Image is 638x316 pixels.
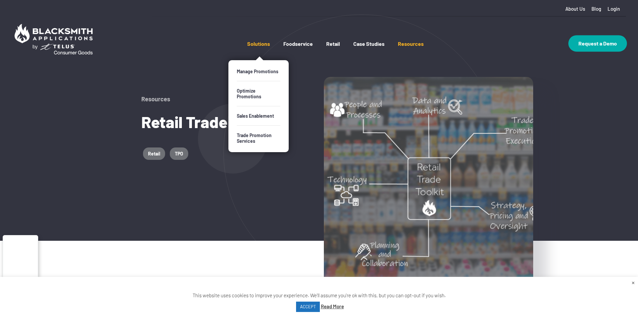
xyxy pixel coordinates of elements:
a: Trade Promotion Services [237,126,280,150]
a: Case Studies [353,40,384,60]
a: Solutions [247,40,270,60]
a: Resources [398,40,424,60]
a: Retail [143,147,165,160]
a: Request a Demo [568,35,627,51]
a: Foodservice [283,40,313,60]
a: Manage Promotions [237,62,280,81]
img: Blacksmith Applications by TELUS Consumer Goods [11,20,96,58]
span: This website uses cookies to improve your experience. We'll assume you're ok with this, but you c... [193,292,446,309]
a: Close the cookie bar [632,279,635,286]
a: TPO [170,147,188,160]
a: Login [608,6,620,12]
a: Resources [141,95,170,103]
a: Blog [591,6,601,12]
a: Sales Enablement [237,106,280,125]
a: About Us [565,6,585,12]
a: Retail [326,40,340,60]
img: header-image [324,77,533,286]
a: Read More [321,302,344,311]
h1: Retail Trade Toolkit [141,113,314,131]
a: ACCEPT [296,302,320,312]
a: Optimize Promotions [237,81,280,106]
